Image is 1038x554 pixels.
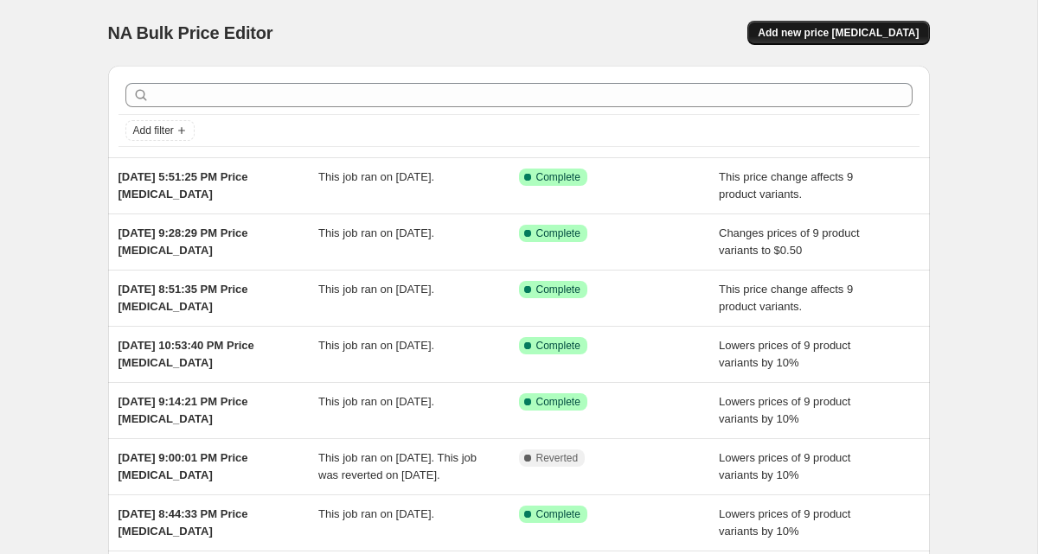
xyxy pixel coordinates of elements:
button: Add filter [125,120,195,141]
span: This job ran on [DATE]. [318,226,434,239]
button: Add new price [MEDICAL_DATA] [747,21,929,45]
span: Complete [536,170,580,184]
span: Add new price [MEDICAL_DATA] [758,26,919,40]
span: [DATE] 9:14:21 PM Price [MEDICAL_DATA] [119,395,248,425]
span: Changes prices of 9 product variants to $0.50 [719,226,860,257]
span: This job ran on [DATE]. [318,283,434,296]
span: Lowers prices of 9 product variants by 10% [719,507,850,538]
span: NA Bulk Price Editor [108,23,273,42]
span: This job ran on [DATE]. [318,339,434,352]
span: This price change affects 9 product variants. [719,170,853,201]
span: [DATE] 8:44:33 PM Price [MEDICAL_DATA] [119,507,248,538]
span: Complete [536,283,580,296]
span: Lowers prices of 9 product variants by 10% [719,339,850,369]
span: Lowers prices of 9 product variants by 10% [719,451,850,481]
span: Complete [536,507,580,521]
span: Complete [536,339,580,353]
span: [DATE] 8:51:35 PM Price [MEDICAL_DATA] [119,283,248,313]
span: Lowers prices of 9 product variants by 10% [719,395,850,425]
span: Reverted [536,451,579,465]
span: [DATE] 9:00:01 PM Price [MEDICAL_DATA] [119,451,248,481]
span: [DATE] 9:28:29 PM Price [MEDICAL_DATA] [119,226,248,257]
span: [DATE] 10:53:40 PM Price [MEDICAL_DATA] [119,339,254,369]
span: Complete [536,226,580,240]
span: Complete [536,395,580,409]
span: This job ran on [DATE]. This job was reverted on [DATE]. [318,451,477,481]
span: This job ran on [DATE]. [318,170,434,183]
span: [DATE] 5:51:25 PM Price [MEDICAL_DATA] [119,170,248,201]
span: This job ran on [DATE]. [318,395,434,408]
span: This job ran on [DATE]. [318,507,434,520]
span: Add filter [133,124,174,137]
span: This price change affects 9 product variants. [719,283,853,313]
